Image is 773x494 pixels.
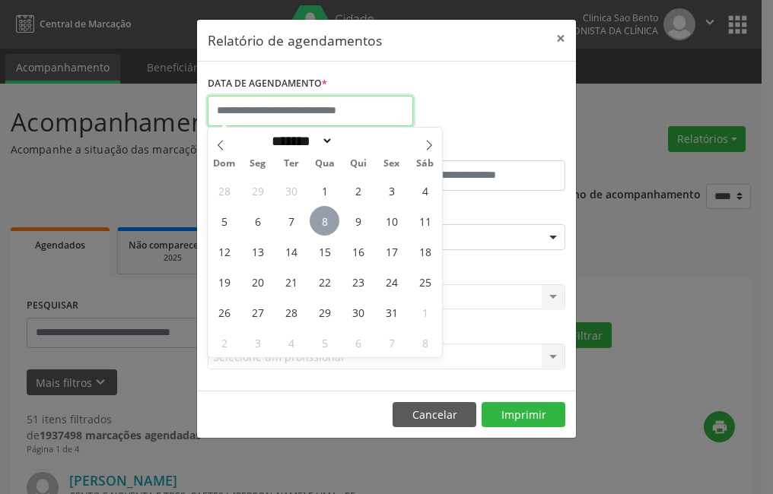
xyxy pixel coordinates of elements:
[482,402,565,428] button: Imprimir
[209,236,239,266] span: Outubro 12, 2025
[410,236,440,266] span: Outubro 18, 2025
[377,297,406,327] span: Outubro 31, 2025
[276,328,306,357] span: Novembro 4, 2025
[343,236,373,266] span: Outubro 16, 2025
[377,176,406,205] span: Outubro 3, 2025
[310,328,339,357] span: Novembro 5, 2025
[208,72,327,96] label: DATA DE AGENDAMENTO
[209,176,239,205] span: Setembro 28, 2025
[310,267,339,296] span: Outubro 22, 2025
[410,328,440,357] span: Novembro 8, 2025
[390,137,565,160] label: ATÉ
[342,159,375,169] span: Qui
[243,236,272,266] span: Outubro 13, 2025
[275,159,308,169] span: Ter
[243,176,272,205] span: Setembro 29, 2025
[377,206,406,236] span: Outubro 10, 2025
[310,176,339,205] span: Outubro 1, 2025
[343,328,373,357] span: Novembro 6, 2025
[276,206,306,236] span: Outubro 7, 2025
[333,133,383,149] input: Year
[209,206,239,236] span: Outubro 5, 2025
[276,297,306,327] span: Outubro 28, 2025
[243,328,272,357] span: Novembro 3, 2025
[310,236,339,266] span: Outubro 15, 2025
[343,176,373,205] span: Outubro 2, 2025
[209,267,239,296] span: Outubro 19, 2025
[310,206,339,236] span: Outubro 8, 2025
[243,267,272,296] span: Outubro 20, 2025
[377,236,406,266] span: Outubro 17, 2025
[208,30,382,50] h5: Relatório de agendamentos
[276,267,306,296] span: Outubro 21, 2025
[410,176,440,205] span: Outubro 4, 2025
[375,159,409,169] span: Sex
[243,297,272,327] span: Outubro 27, 2025
[377,267,406,296] span: Outubro 24, 2025
[393,402,476,428] button: Cancelar
[410,297,440,327] span: Novembro 1, 2025
[343,297,373,327] span: Outubro 30, 2025
[208,159,241,169] span: Dom
[343,206,373,236] span: Outubro 9, 2025
[266,133,333,149] select: Month
[310,297,339,327] span: Outubro 29, 2025
[546,20,576,57] button: Close
[241,159,275,169] span: Seg
[410,267,440,296] span: Outubro 25, 2025
[209,328,239,357] span: Novembro 2, 2025
[243,206,272,236] span: Outubro 6, 2025
[276,176,306,205] span: Setembro 30, 2025
[276,236,306,266] span: Outubro 14, 2025
[377,328,406,357] span: Novembro 7, 2025
[343,267,373,296] span: Outubro 23, 2025
[409,159,442,169] span: Sáb
[410,206,440,236] span: Outubro 11, 2025
[308,159,342,169] span: Qua
[209,297,239,327] span: Outubro 26, 2025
